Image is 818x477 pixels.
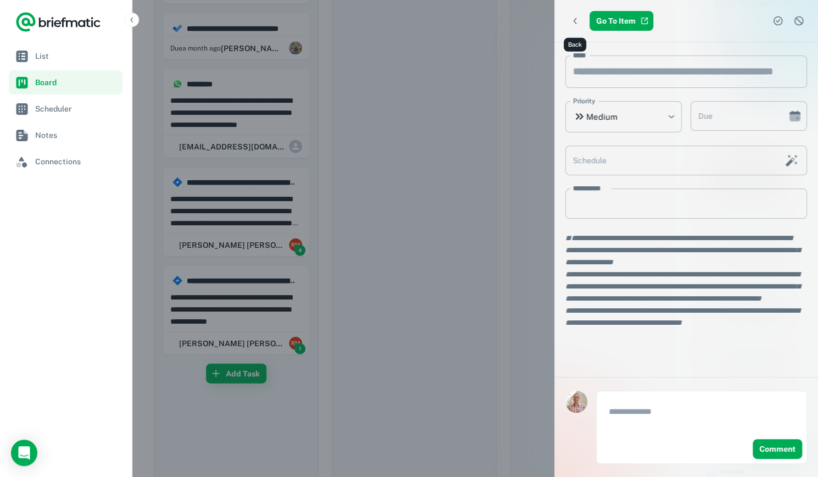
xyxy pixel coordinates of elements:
button: Choose date [784,105,806,127]
button: Schedule this task with AI [782,151,801,170]
a: Scheduler [9,97,123,121]
img: Rob Mark [565,391,587,413]
span: Scheduler [35,103,118,115]
button: Dismiss task [791,13,807,29]
div: Medium [565,101,682,132]
span: List [35,50,118,62]
span: Notes [35,129,118,141]
div: Back [564,37,586,51]
a: Go To Item [589,11,653,31]
a: Connections [9,149,123,174]
label: Priority [573,96,596,106]
span: Connections [35,156,118,168]
div: scrollable content [554,42,818,377]
button: Complete task [770,13,786,29]
span: Board [35,76,118,88]
button: Comment [753,439,802,459]
a: List [9,44,123,68]
a: Notes [9,123,123,147]
div: Open Intercom Messenger [11,440,37,466]
button: Back [565,11,585,31]
a: Logo [15,11,101,33]
a: Board [9,70,123,95]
